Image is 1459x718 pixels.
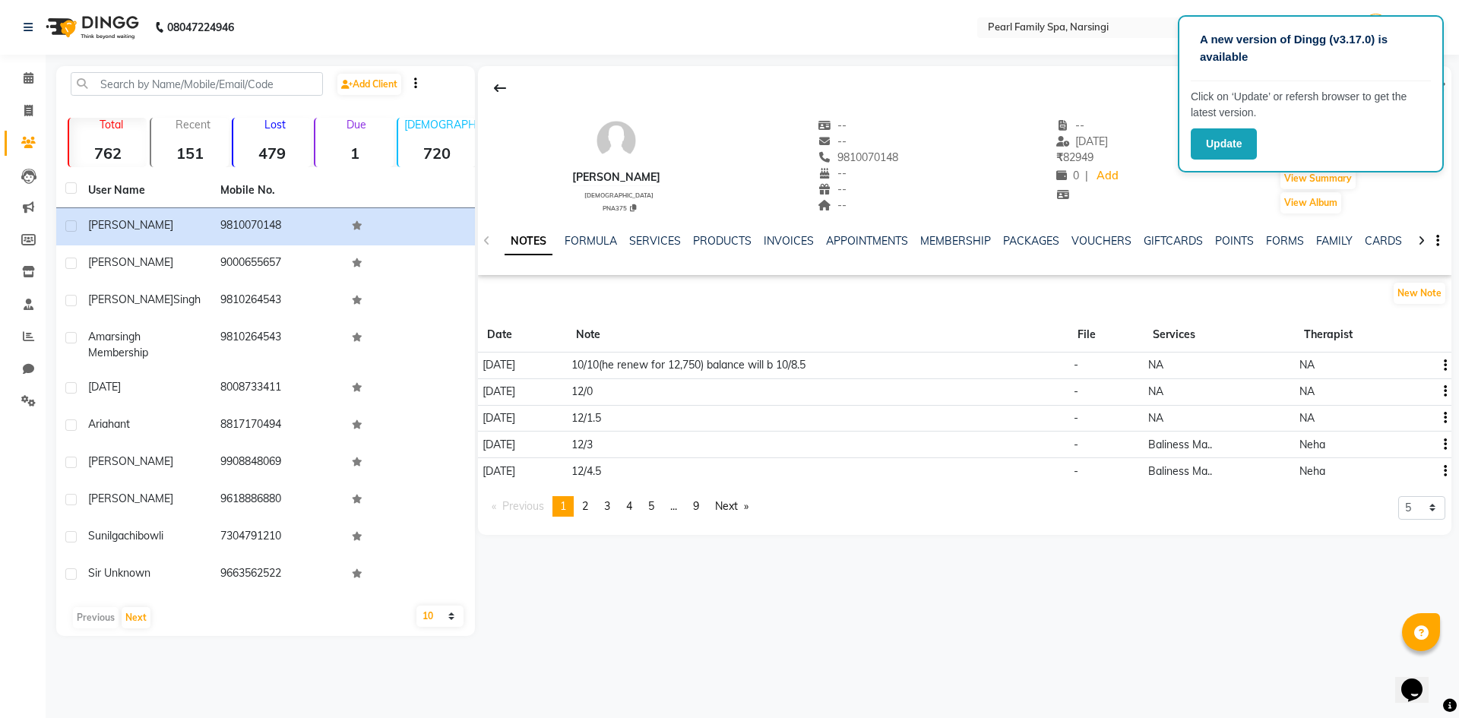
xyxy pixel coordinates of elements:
[88,380,121,394] span: [DATE]
[484,496,757,517] nav: Pagination
[1094,166,1121,187] a: Add
[1200,31,1422,65] p: A new version of Dingg (v3.17.0) is available
[211,283,343,320] td: 9810264543
[211,482,343,519] td: 9618886880
[1395,657,1444,703] iframe: chat widget
[648,499,654,513] span: 5
[315,144,393,163] strong: 1
[1056,134,1109,148] span: [DATE]
[1144,234,1203,248] a: GIFTCARDS
[483,384,515,398] span: [DATE]
[670,499,677,513] span: ...
[1148,464,1212,478] span: Baliness Ma..
[567,378,1068,405] td: 12/0
[211,320,343,370] td: 9810264543
[112,529,163,542] span: gachibowli
[79,173,211,208] th: User Name
[1074,384,1078,398] span: -
[483,464,515,478] span: [DATE]
[478,318,567,353] th: Date
[1056,150,1093,164] span: 82949
[1299,384,1315,398] span: NA
[560,499,566,513] span: 1
[211,407,343,444] td: 8817170494
[1056,119,1085,132] span: --
[818,119,847,132] span: --
[483,411,515,425] span: [DATE]
[818,150,899,164] span: 9810070148
[1191,89,1431,121] p: Click on ‘Update’ or refersh browser to get the latest version.
[693,499,699,513] span: 9
[818,166,847,180] span: --
[1280,192,1341,214] button: View Album
[604,499,610,513] span: 3
[567,353,1068,379] td: 10/10(he renew for 12,750) balance will b 10/8.5
[565,234,617,248] a: FORMULA
[818,134,847,148] span: --
[211,208,343,245] td: 9810070148
[1085,168,1088,184] span: |
[211,370,343,407] td: 8008733411
[75,118,147,131] p: Total
[1074,438,1078,451] span: -
[567,458,1068,484] td: 12/4.5
[1056,169,1079,182] span: 0
[88,417,130,431] span: ariahant
[1144,318,1295,353] th: Services
[1191,128,1257,160] button: Update
[483,438,515,451] span: [DATE]
[1074,464,1078,478] span: -
[1148,384,1163,398] span: NA
[167,6,234,49] b: 08047224946
[1074,411,1078,425] span: -
[122,607,150,628] button: Next
[1280,168,1356,189] button: View Summary
[88,218,173,232] span: [PERSON_NAME]
[567,318,1068,353] th: Note
[483,358,515,372] span: [DATE]
[1068,318,1144,353] th: File
[88,330,115,343] span: amar
[1003,234,1059,248] a: PACKAGES
[398,144,476,163] strong: 720
[404,118,476,131] p: [DEMOGRAPHIC_DATA]
[1299,464,1325,478] span: Neha
[502,499,544,513] span: Previous
[1148,411,1163,425] span: NA
[211,245,343,283] td: 9000655657
[584,191,654,199] span: [DEMOGRAPHIC_DATA]
[211,556,343,593] td: 9663562522
[211,444,343,482] td: 9908848069
[764,234,814,248] a: INVOICES
[920,234,991,248] a: MEMBERSHIP
[88,454,173,468] span: [PERSON_NAME]
[578,202,660,213] div: PNA375
[582,499,588,513] span: 2
[151,144,229,163] strong: 151
[1299,438,1325,451] span: Neha
[1362,14,1389,40] img: Admin
[1295,318,1432,353] th: Therapist
[1266,234,1304,248] a: FORMS
[173,293,201,306] span: singh
[1299,358,1315,372] span: NA
[1148,358,1163,372] span: NA
[211,173,343,208] th: Mobile No.
[88,293,173,306] span: [PERSON_NAME]
[337,74,401,95] a: Add Client
[1365,234,1402,248] a: CARDS
[693,234,752,248] a: PRODUCTS
[69,144,147,163] strong: 762
[233,144,311,163] strong: 479
[88,566,150,580] span: sir unknown
[88,492,173,505] span: [PERSON_NAME]
[1148,438,1212,451] span: Baliness Ma..
[318,118,393,131] p: Due
[157,118,229,131] p: Recent
[826,234,908,248] a: APPOINTMENTS
[567,405,1068,432] td: 12/1.5
[505,228,552,255] a: NOTES
[707,496,756,517] a: Next
[629,234,681,248] a: SERVICES
[39,6,143,49] img: logo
